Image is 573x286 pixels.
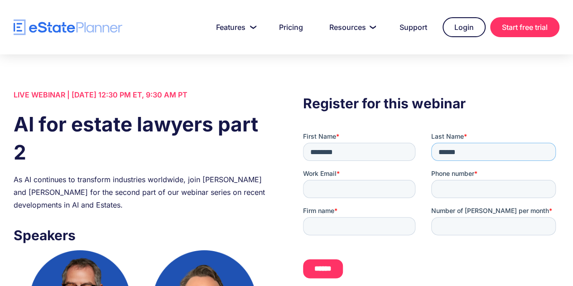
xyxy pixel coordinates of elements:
a: Features [205,18,264,36]
a: Start free trial [490,17,559,37]
div: As AI continues to transform industries worldwide, join [PERSON_NAME] and [PERSON_NAME] for the s... [14,173,270,211]
a: Resources [318,18,384,36]
h3: Register for this webinar [303,93,559,114]
iframe: Form 0 [303,132,559,286]
h1: AI for estate lawyers part 2 [14,110,270,166]
a: Support [389,18,438,36]
div: LIVE WEBINAR | [DATE] 12:30 PM ET, 9:30 AM PT [14,88,270,101]
a: home [14,19,122,35]
a: Pricing [268,18,314,36]
a: Login [443,17,486,37]
h3: Speakers [14,225,270,246]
